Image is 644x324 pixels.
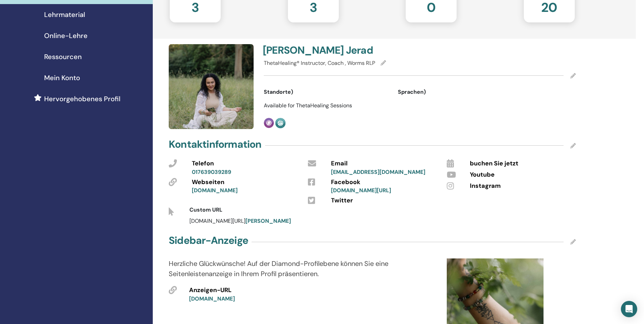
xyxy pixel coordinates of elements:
[398,88,522,96] div: Sprachen)
[169,234,248,247] h4: Sidebar-Anzeige
[331,196,353,205] span: Twitter
[192,178,224,187] span: Webseiten
[331,168,425,176] a: [EMAIL_ADDRESS][DOMAIN_NAME]
[189,206,222,213] span: Custom URL
[189,295,235,302] a: [DOMAIN_NAME]
[169,44,254,129] img: default.jpg
[245,217,291,224] a: [PERSON_NAME]
[44,94,121,104] span: Hervorgehobenes Profil
[44,10,85,20] span: Lehrmaterial
[169,138,262,150] h4: Kontaktinformation
[470,159,518,168] span: buchen Sie jetzt
[192,187,238,194] a: [DOMAIN_NAME]
[189,286,232,295] span: Anzeigen-URL
[331,178,360,187] span: Facebook
[331,187,391,194] a: [DOMAIN_NAME][URL]
[264,88,293,96] span: Standorte)
[331,159,348,168] span: Email
[192,159,214,168] span: Telefon
[44,52,82,62] span: Ressourcen
[263,44,416,56] h4: [PERSON_NAME] Jerad
[44,73,80,83] span: Mein Konto
[621,301,637,317] div: Open Intercom Messenger
[44,31,88,41] span: Online-Lehre
[189,217,291,224] span: [DOMAIN_NAME][URL]
[264,59,375,67] span: ThetaHealing® Instructor, Coach , Worms RLP
[192,168,231,176] a: 017639039289
[264,102,352,109] span: Available for ThetaHealing Sessions
[470,182,501,191] span: Instagram
[169,258,402,279] p: Herzliche Glückwünsche! Auf der Diamond-Profilebene können Sie eine Seitenleistenanzeige in Ihrem...
[470,170,495,179] span: Youtube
